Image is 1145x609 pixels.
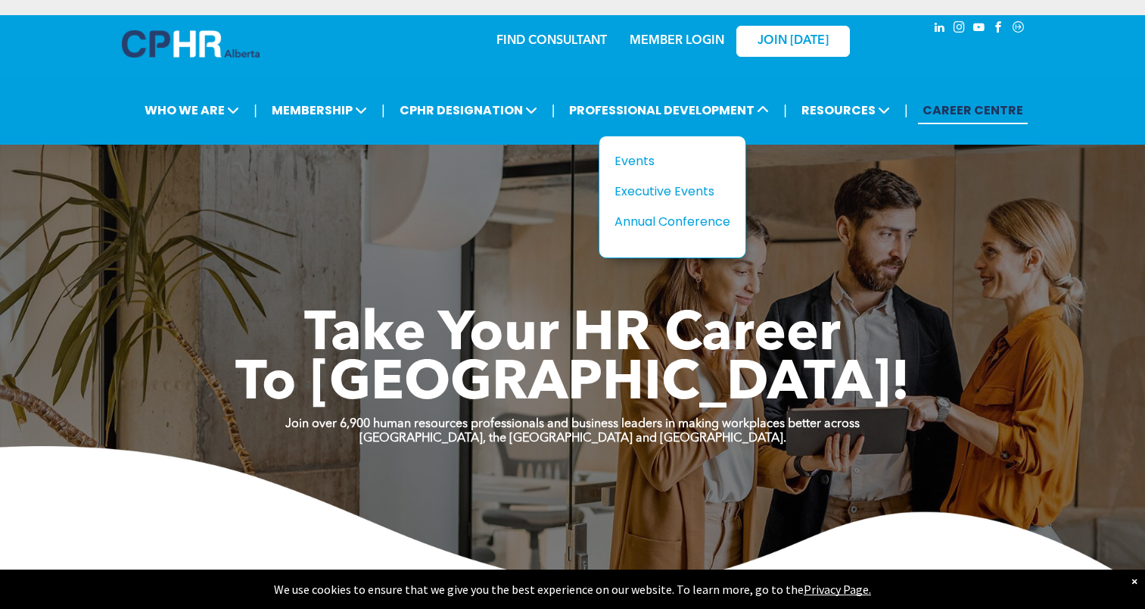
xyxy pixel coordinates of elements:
a: Annual Conference [615,212,730,231]
a: linkedin [932,19,948,39]
a: Social network [1010,19,1027,39]
strong: [GEOGRAPHIC_DATA], the [GEOGRAPHIC_DATA] and [GEOGRAPHIC_DATA]. [359,433,786,445]
a: Executive Events [615,182,730,201]
a: facebook [991,19,1007,39]
a: CAREER CENTRE [918,96,1028,124]
a: MEMBER LOGIN [630,35,724,47]
span: PROFESSIONAL DEVELOPMENT [565,96,773,124]
a: JOIN [DATE] [736,26,850,57]
div: Executive Events [615,182,719,201]
li: | [254,95,257,126]
a: instagram [951,19,968,39]
a: FIND CONSULTANT [496,35,607,47]
li: | [783,95,787,126]
span: Take Your HR Career [304,308,841,363]
a: youtube [971,19,988,39]
img: A blue and white logo for cp alberta [122,30,260,58]
a: Privacy Page. [804,582,871,597]
span: To [GEOGRAPHIC_DATA]! [235,358,910,412]
span: JOIN [DATE] [758,34,829,48]
a: Events [615,151,730,170]
span: WHO WE ARE [140,96,244,124]
strong: Join over 6,900 human resources professionals and business leaders in making workplaces better ac... [285,418,860,430]
li: | [904,95,908,126]
div: Annual Conference [615,212,719,231]
span: CPHR DESIGNATION [395,96,542,124]
li: | [381,95,385,126]
div: Events [615,151,719,170]
li: | [552,95,555,126]
span: RESOURCES [797,96,895,124]
span: MEMBERSHIP [267,96,372,124]
div: Dismiss notification [1131,573,1137,589]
